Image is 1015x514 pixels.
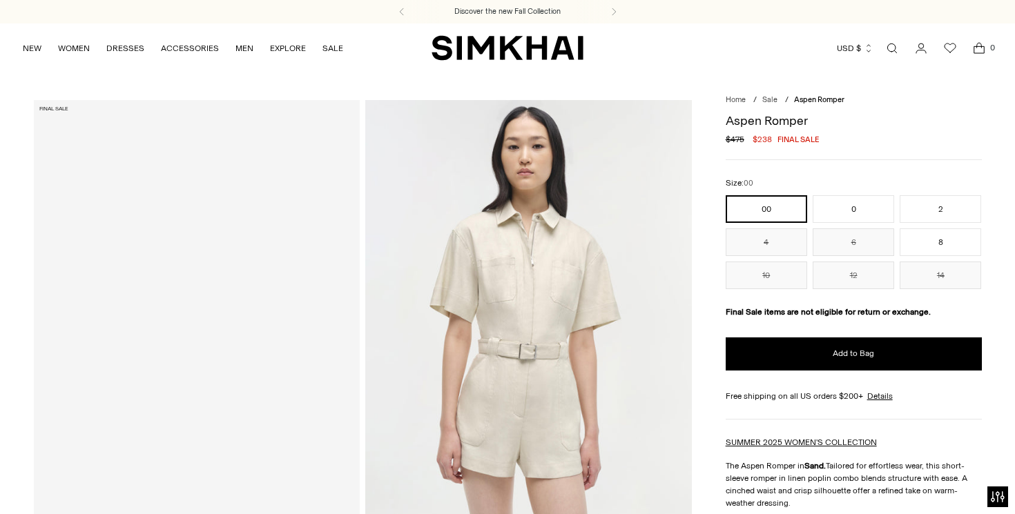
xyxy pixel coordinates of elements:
[726,177,753,190] label: Size:
[726,390,982,402] div: Free shipping on all US orders $200+
[726,195,807,223] button: 00
[432,34,583,61] a: SIMKHAI
[986,41,998,54] span: 0
[965,34,993,62] a: Open cart modal
[726,95,982,106] nav: breadcrumbs
[794,95,844,104] span: Aspen Romper
[726,437,877,447] a: SUMMER 2025 WOMEN'S COLLECTION
[907,34,935,62] a: Go to the account page
[106,33,144,63] a: DRESSES
[726,261,807,289] button: 10
[235,33,253,63] a: MEN
[270,33,306,63] a: EXPLORE
[804,461,826,471] strong: Sand.
[726,228,807,256] button: 4
[322,33,343,63] a: SALE
[726,133,744,146] s: $475
[161,33,219,63] a: ACCESSORIES
[900,228,981,256] button: 8
[867,390,893,402] a: Details
[813,228,894,256] button: 6
[936,34,964,62] a: Wishlist
[833,348,874,359] span: Add to Bag
[813,195,894,223] button: 0
[900,261,981,289] button: 14
[813,261,894,289] button: 12
[23,33,41,63] a: NEW
[454,6,561,17] a: Discover the new Fall Collection
[837,33,873,63] button: USD $
[785,95,789,106] div: /
[726,95,746,104] a: Home
[753,133,772,146] span: $238
[58,33,90,63] a: WOMEN
[726,307,931,317] strong: Final Sale items are not eligible for return or exchange.
[900,195,981,223] button: 2
[726,337,982,370] button: Add to Bag
[726,459,982,509] p: The Aspen Romper in Tailored for effortless wear, this short-sleeve romper in linen poplin combo ...
[726,115,982,127] h1: Aspen Romper
[878,34,906,62] a: Open search modal
[753,95,757,106] div: /
[744,179,753,188] span: 00
[762,95,777,104] a: Sale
